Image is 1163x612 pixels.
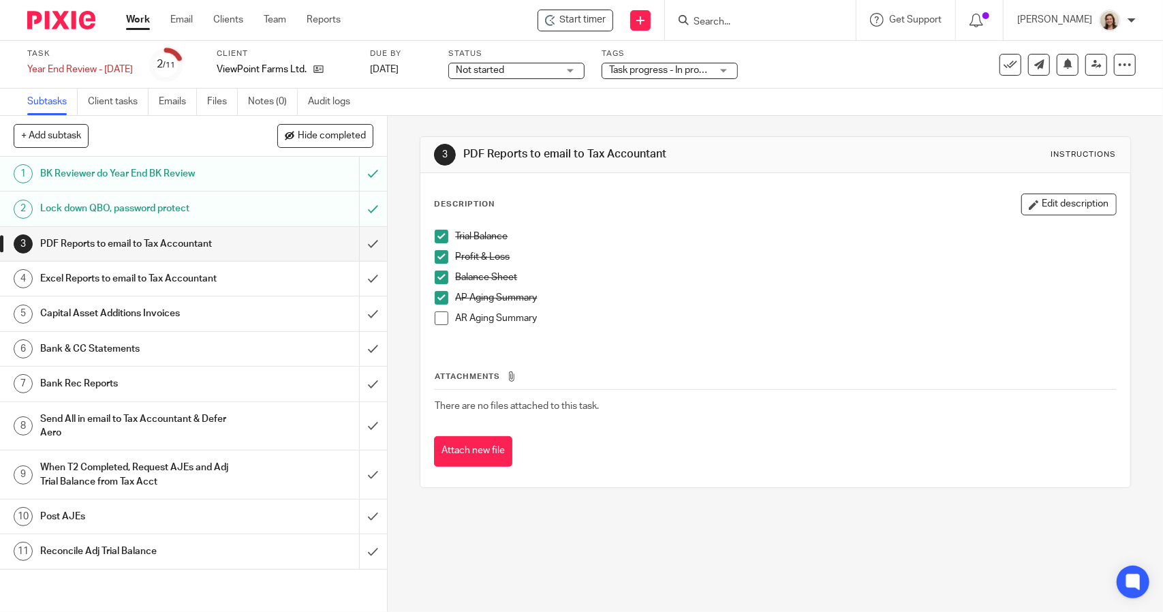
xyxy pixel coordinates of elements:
[40,373,244,394] h1: Bank Rec Reports
[434,199,495,210] p: Description
[217,63,307,76] p: ViewPoint Farms Ltd.
[1051,149,1117,160] div: Instructions
[692,16,815,29] input: Search
[159,89,197,115] a: Emails
[370,65,399,74] span: [DATE]
[1017,13,1092,27] p: [PERSON_NAME]
[307,13,341,27] a: Reports
[602,48,738,59] label: Tags
[14,234,33,254] div: 3
[14,164,33,183] div: 1
[14,507,33,526] div: 10
[40,198,244,219] h1: Lock down QBO, password protect
[435,373,500,380] span: Attachments
[170,13,193,27] a: Email
[27,48,133,59] label: Task
[538,10,613,31] div: ViewPoint Farms Ltd. - Year End Review - April 2025
[14,416,33,435] div: 8
[463,147,805,162] h1: PDF Reports to email to Tax Accountant
[14,542,33,561] div: 11
[40,409,244,444] h1: Send All in email to Tax Accountant & Defer Aero
[455,250,1115,264] p: Profit & Loss
[435,401,599,411] span: There are no files attached to this task.
[40,234,244,254] h1: PDF Reports to email to Tax Accountant
[264,13,286,27] a: Team
[370,48,431,59] label: Due by
[217,48,353,59] label: Client
[14,269,33,288] div: 4
[14,124,89,147] button: + Add subtask
[434,436,512,467] button: Attach new file
[14,374,33,393] div: 7
[88,89,149,115] a: Client tasks
[207,89,238,115] a: Files
[27,11,95,29] img: Pixie
[40,457,244,492] h1: When T2 Completed, Request AJEs and Adj Trial Balance from Tax Acct
[40,269,244,289] h1: Excel Reports to email to Tax Accountant
[40,303,244,324] h1: Capital Asset Additions Invoices
[455,311,1115,325] p: AR Aging Summary
[455,230,1115,243] p: Trial Balance
[126,13,150,27] a: Work
[1099,10,1121,31] img: Morgan.JPG
[40,339,244,359] h1: Bank & CC Statements
[455,291,1115,305] p: AP Aging Summary
[434,144,456,166] div: 3
[1021,194,1117,215] button: Edit description
[298,131,366,142] span: Hide completed
[213,13,243,27] a: Clients
[889,15,942,25] span: Get Support
[448,48,585,59] label: Status
[14,200,33,219] div: 2
[14,305,33,324] div: 5
[559,13,606,27] span: Start timer
[456,65,504,75] span: Not started
[164,61,176,69] small: /11
[308,89,360,115] a: Audit logs
[40,541,244,562] h1: Reconcile Adj Trial Balance
[277,124,373,147] button: Hide completed
[40,164,244,184] h1: BK Reviewer do Year End BK Review
[455,271,1115,284] p: Balance Sheet
[14,465,33,485] div: 9
[40,506,244,527] h1: Post AJEs
[609,65,788,75] span: Task progress - In progress (With Lead) + 3
[157,57,176,72] div: 2
[27,63,133,76] div: Year End Review - [DATE]
[248,89,298,115] a: Notes (0)
[27,89,78,115] a: Subtasks
[27,63,133,76] div: Year End Review - April 2025
[14,339,33,358] div: 6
